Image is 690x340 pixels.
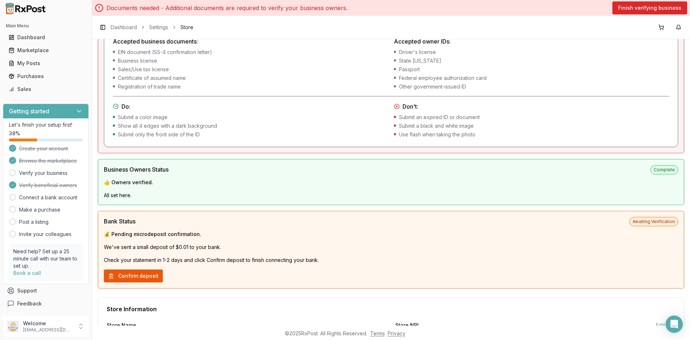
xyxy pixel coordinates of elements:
button: My Posts [3,58,89,69]
span: 38 % [9,130,20,137]
p: Documents needed - Additional documents are required to verify your business owners. [106,4,348,12]
button: Confirm deposit [104,269,163,282]
li: EIN document (SS-4 confirmation letter) [113,49,388,56]
li: Show all 4 edges with a dark background [113,122,388,130]
span: Bank Status [104,217,135,226]
li: Submit only the front side of the ID [113,131,388,138]
li: Passport [394,66,669,73]
p: 👍 Owners verified. [104,179,678,186]
li: Other government-issued ID [394,83,669,90]
li: Submit an expired ID or document [394,114,669,121]
h4: Do: [113,102,388,111]
span: Store [180,24,193,31]
p: [EMAIL_ADDRESS][DOMAIN_NAME] [23,327,73,333]
a: Dashboard [6,31,86,44]
button: Purchases [3,71,89,82]
li: Use flash when taking the photo [394,131,669,138]
div: Marketplace [9,47,83,54]
p: Check your statement in 1-2 days and click Confirm deposit to finish connecting your bank. [104,257,678,264]
a: Post a listing [19,218,49,226]
a: My Posts [6,57,86,70]
div: Open Intercom Messenger [666,316,683,333]
button: Feedback [3,297,89,310]
span: Business Owners Status [104,165,169,174]
h4: Don't: [394,102,669,111]
a: Invite your colleagues [19,231,72,238]
button: Marketplace [3,45,89,56]
a: Privacy [388,330,405,336]
button: Sales [3,83,89,95]
span: Awaiting Verification [629,217,678,226]
a: Book a call [13,270,41,276]
li: Registration of trade name [113,83,388,90]
span: Browse the marketplace [19,157,77,164]
li: Certificate of assumed name [113,74,388,82]
li: Submit a color image [113,114,388,121]
li: Business license [113,57,388,64]
img: User avatar [7,321,19,332]
div: Store Information [107,306,675,312]
a: Purchases [6,70,86,83]
button: Finish verifying business [612,1,687,14]
p: All set here. [104,192,678,199]
li: State [US_STATE] [394,57,669,64]
p: Let's finish your setup first! [9,121,83,128]
h4: Accepted owner IDs: [394,37,669,46]
a: Verify your business [19,169,68,177]
a: Terms [370,330,385,336]
img: RxPost Logo [3,3,49,14]
div: Purchases [9,73,83,80]
span: Create your account [19,145,68,152]
div: Sales [9,86,83,93]
label: Store Name [107,323,136,328]
a: Settings [149,24,168,31]
li: Driver's license [394,49,669,56]
a: Marketplace [6,44,86,57]
a: Dashboard [111,24,137,31]
span: Verify beneficial owners [19,182,77,189]
span: Complete [650,165,678,174]
label: Store NPI [395,323,419,328]
li: Submit a black and white image [394,122,669,130]
button: Dashboard [3,32,89,43]
div: Dashboard [9,34,83,41]
p: 💰 Pending microdeposit confirmation. [104,231,678,238]
li: Federal employee authorization card [394,74,669,82]
nav: breadcrumb [111,24,193,31]
a: Make a purchase [19,206,60,213]
div: My Posts [9,60,83,67]
span: Feedback [17,300,42,307]
h3: Getting started [9,107,49,115]
li: Sales/Use tax license [113,66,388,73]
h2: Main Menu [6,23,86,29]
p: Welcome [23,320,73,327]
p: Need help? Set up a 25 minute call with our team to set up. [13,248,78,269]
a: Connect a bank account [19,194,77,201]
a: Sales [6,83,86,96]
button: Support [3,284,89,297]
h4: Accepted business documents: [113,37,388,46]
p: We've sent a small deposit of $0.01 to your bank. [104,244,678,251]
